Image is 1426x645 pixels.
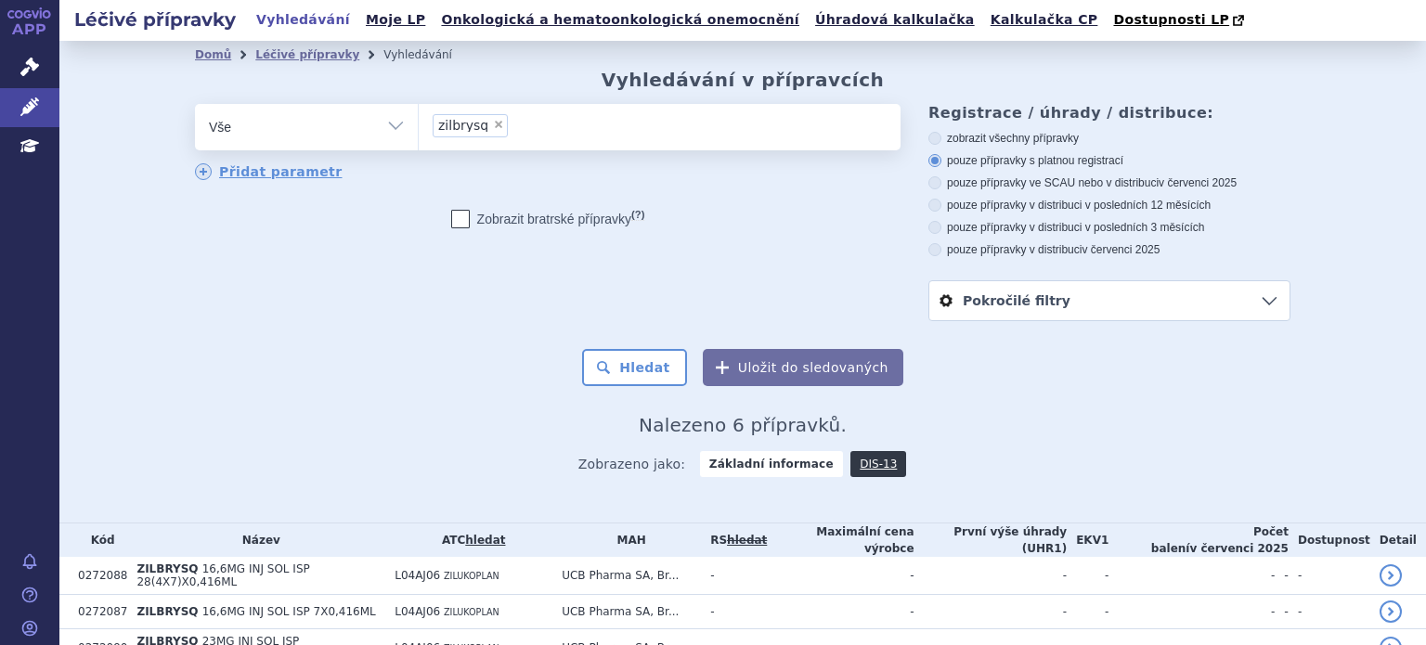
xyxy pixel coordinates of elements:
h2: Vyhledávání v přípravcích [602,69,885,91]
td: - [701,557,767,595]
td: - [701,595,767,629]
label: pouze přípravky v distribuci v posledních 12 měsících [928,198,1290,213]
span: v červenci 2025 [1082,243,1160,256]
label: pouze přípravky ve SCAU nebo v distribuci [928,175,1290,190]
span: ZILBRYSQ [136,605,198,618]
th: Název [127,523,385,557]
td: - [1067,557,1108,595]
span: zilbrysq [438,119,488,132]
span: v červenci 2025 [1159,176,1237,189]
li: Vyhledávání [383,41,476,69]
span: Zobrazeno jako: [578,451,686,477]
a: Léčivé přípravky [255,48,359,61]
td: UCB Pharma SA, Br... [552,557,701,595]
span: L04AJ06 [395,569,440,582]
a: Vyhledávání [251,7,356,32]
span: 16,6MG INJ SOL ISP 28(4X7)X0,416ML [136,562,309,588]
a: Dostupnosti LP [1108,7,1253,33]
label: Zobrazit bratrské přípravky [451,210,645,228]
label: pouze přípravky v distribuci v posledních 3 měsících [928,220,1290,235]
th: První výše úhrady (UHR1) [914,523,1068,557]
td: - [1289,557,1370,595]
th: Detail [1370,523,1426,557]
label: pouze přípravky s platnou registrací [928,153,1290,168]
del: hledat [727,534,767,547]
a: DIS-13 [850,451,906,477]
span: × [493,119,504,130]
span: Nalezeno 6 přípravků. [639,414,847,436]
td: - [1108,557,1275,595]
th: MAH [552,523,701,557]
span: L04AJ06 [395,605,440,618]
td: - [767,557,914,595]
a: vyhledávání neobsahuje žádnou platnou referenční skupinu [727,534,767,547]
h2: Léčivé přípravky [59,6,251,32]
a: Úhradová kalkulačka [810,7,980,32]
span: Dostupnosti LP [1113,12,1229,27]
th: Maximální cena výrobce [767,523,914,557]
a: detail [1380,600,1402,623]
td: UCB Pharma SA, Br... [552,595,701,629]
td: - [1275,595,1289,629]
label: pouze přípravky v distribuci [928,242,1290,257]
span: ZILUKOPLAN [444,571,499,581]
a: Kalkulačka CP [985,7,1104,32]
td: 0272087 [69,595,127,629]
th: EKV1 [1067,523,1108,557]
td: - [1067,595,1108,629]
a: Pokročilé filtry [929,281,1290,320]
td: 0272088 [69,557,127,595]
td: - [914,595,1068,629]
a: Onkologická a hematoonkologická onemocnění [435,7,805,32]
label: zobrazit všechny přípravky [928,131,1290,146]
td: - [767,595,914,629]
a: Domů [195,48,231,61]
a: Moje LP [360,7,431,32]
button: Hledat [582,349,687,386]
strong: Základní informace [700,451,843,477]
span: ZILBRYSQ [136,562,198,575]
button: Uložit do sledovaných [703,349,903,386]
td: - [914,557,1068,595]
a: Přidat parametr [195,163,343,180]
td: - [1275,557,1289,595]
th: RS [701,523,767,557]
th: Dostupnost [1289,523,1370,557]
input: zilbrysq [513,113,524,136]
td: - [1108,595,1275,629]
th: Kód [69,523,127,557]
td: - [1289,595,1370,629]
a: detail [1380,564,1402,587]
a: hledat [465,534,505,547]
h3: Registrace / úhrady / distribuce: [928,104,1290,122]
span: ZILUKOPLAN [444,607,499,617]
th: ATC [385,523,552,557]
span: 16,6MG INJ SOL ISP 7X0,416ML [202,605,376,618]
abbr: (?) [631,209,644,221]
span: v červenci 2025 [1189,542,1288,555]
th: Počet balení [1108,523,1289,557]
